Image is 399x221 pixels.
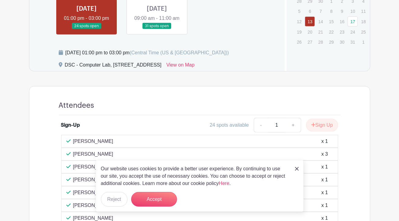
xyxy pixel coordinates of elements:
p: Our website uses cookies to provide a better user experience. By continuing to use our site, you ... [101,165,289,187]
div: [DATE] 01:00 pm to 03:00 pm [65,49,229,56]
div: DSC - Computer Lab, [STREET_ADDRESS] [65,61,162,71]
button: Sign Up [306,119,338,132]
a: Here [219,181,230,186]
p: 11 [358,6,368,16]
span: (Central Time (US & [GEOGRAPHIC_DATA])) [130,50,229,55]
p: 31 [348,37,358,47]
p: 22 [326,27,336,37]
a: View on Map [166,61,194,71]
p: [PERSON_NAME] [73,176,113,183]
div: x 1 [321,138,328,145]
p: [PERSON_NAME] [73,202,113,209]
div: x 1 [321,202,328,209]
p: 5 [294,6,304,16]
div: x 1 [321,189,328,196]
p: 30 [337,37,347,47]
a: 13 [305,16,315,27]
h4: Attendees [59,101,94,110]
p: [PERSON_NAME] [73,163,113,171]
div: Sign-Up [61,121,80,129]
p: 23 [337,27,347,37]
p: 10 [348,6,358,16]
button: Reject [101,192,127,207]
p: 8 [326,6,336,16]
button: Accept [131,192,177,207]
p: 16 [337,17,347,26]
p: [PERSON_NAME] [73,150,113,158]
a: + [286,118,301,132]
p: [PERSON_NAME] [73,138,113,145]
p: 14 [316,17,326,26]
p: 20 [305,27,315,37]
p: 19 [294,27,304,37]
p: 26 [294,37,304,47]
img: close_button-5f87c8562297e5c2d7936805f587ecaba9071eb48480494691a3f1689db116b3.svg [295,167,299,171]
div: x 1 [321,176,328,183]
p: 29 [326,37,336,47]
p: 28 [316,37,326,47]
div: 24 spots available [210,121,249,129]
p: 25 [358,27,368,37]
p: [PERSON_NAME] [73,189,113,196]
p: 27 [305,37,315,47]
p: 7 [316,6,326,16]
p: 9 [337,6,347,16]
p: 15 [326,17,336,26]
p: 21 [316,27,326,37]
a: - [254,118,268,132]
a: 17 [348,16,358,27]
p: 18 [358,17,368,26]
p: 6 [305,6,315,16]
div: x 1 [321,163,328,171]
p: 12 [294,17,304,26]
p: 24 [348,27,358,37]
div: x 3 [321,150,328,158]
p: 1 [358,37,368,47]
